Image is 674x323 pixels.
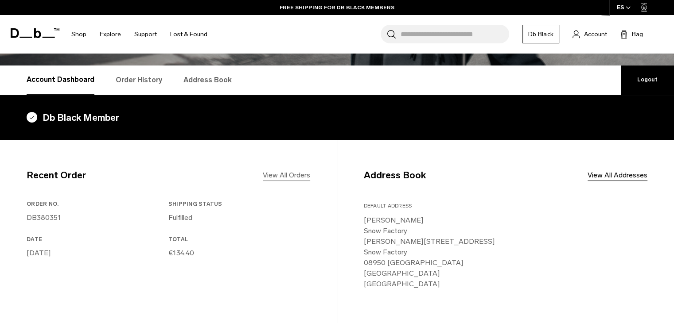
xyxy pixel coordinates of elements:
[168,235,307,243] h3: Total
[584,30,607,39] span: Account
[65,15,214,54] nav: Main Navigation
[364,168,426,182] h4: Address Book
[183,65,232,95] a: Address Book
[27,200,165,208] h3: Order No.
[263,170,310,181] a: View All Orders
[134,19,157,50] a: Support
[632,30,643,39] span: Bag
[168,248,307,258] p: €134,40
[620,29,643,39] button: Bag
[27,213,61,222] a: DB380351
[27,235,165,243] h3: Date
[27,248,165,258] p: [DATE]
[168,212,307,223] p: Fulfilled
[116,65,162,95] a: Order History
[621,65,674,95] a: Logout
[170,19,207,50] a: Lost & Found
[27,65,94,95] a: Account Dashboard
[573,29,607,39] a: Account
[71,19,86,50] a: Shop
[364,215,648,289] p: [PERSON_NAME] Snow Factory [PERSON_NAME][STREET_ADDRESS] Snow Factory 08950 [GEOGRAPHIC_DATA] [GE...
[364,203,412,209] span: Default Address
[280,4,394,12] a: FREE SHIPPING FOR DB BLACK MEMBERS
[522,25,559,43] a: Db Black
[27,111,647,125] h4: Db Black Member
[100,19,121,50] a: Explore
[588,170,647,181] a: View All Addresses
[168,200,307,208] h3: Shipping Status
[27,168,86,182] h4: Recent Order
